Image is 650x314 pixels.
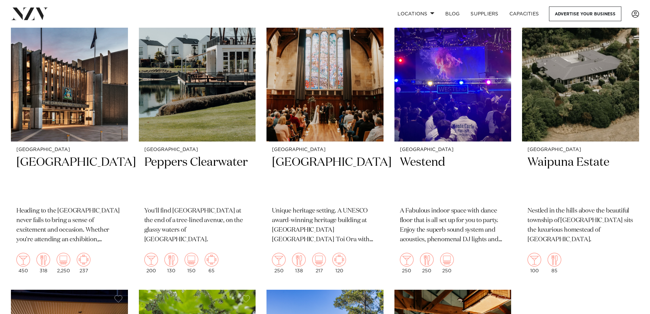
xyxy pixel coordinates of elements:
div: 85 [548,253,561,273]
small: [GEOGRAPHIC_DATA] [16,147,122,152]
img: cocktail.png [400,253,414,267]
small: [GEOGRAPHIC_DATA] [272,147,378,152]
div: 450 [16,253,30,273]
div: 200 [144,253,158,273]
p: A Fabulous indoor space with dance floor that is all set up for you to party. Enjoy the superb so... [400,206,506,245]
img: theatre.png [312,253,326,267]
img: cocktail.png [144,253,158,267]
small: [GEOGRAPHIC_DATA] [144,147,250,152]
div: 318 [37,253,50,273]
h2: Waipuna Estate [528,155,634,201]
div: 120 [332,253,346,273]
div: 150 [185,253,198,273]
img: theatre.png [57,253,70,267]
div: 250 [400,253,414,273]
img: dining.png [548,253,561,267]
div: 237 [77,253,90,273]
h2: Peppers Clearwater [144,155,250,201]
img: theatre.png [440,253,454,267]
img: cocktail.png [272,253,286,267]
h2: [GEOGRAPHIC_DATA] [272,155,378,201]
p: Heading to the [GEOGRAPHIC_DATA] never fails to bring a sense of excitement and occasion. Whether... [16,206,122,245]
div: 130 [164,253,178,273]
a: SUPPLIERS [465,6,504,21]
div: 217 [312,253,326,273]
a: BLOG [440,6,465,21]
img: cocktail.png [528,253,541,267]
img: theatre.png [185,253,198,267]
img: dining.png [164,253,178,267]
img: meeting.png [77,253,90,267]
h2: Westend [400,155,506,201]
a: Locations [392,6,440,21]
img: meeting.png [205,253,218,267]
p: Nestled in the hills above the beautiful township of [GEOGRAPHIC_DATA] sits the luxurious homeste... [528,206,634,245]
div: 65 [205,253,218,273]
a: Advertise your business [549,6,621,21]
img: dining.png [292,253,306,267]
small: [GEOGRAPHIC_DATA] [528,147,634,152]
small: [GEOGRAPHIC_DATA] [400,147,506,152]
h2: [GEOGRAPHIC_DATA] [16,155,122,201]
img: cocktail.png [16,253,30,267]
p: You'll find [GEOGRAPHIC_DATA] at the end of a tree-lined avenue, on the glassy waters of [GEOGRAP... [144,206,250,245]
div: 100 [528,253,541,273]
img: nzv-logo.png [11,8,48,20]
img: meeting.png [332,253,346,267]
a: Capacities [504,6,545,21]
p: Unique heritage setting. A UNESCO award-winning heritage building at [GEOGRAPHIC_DATA] [GEOGRAPHI... [272,206,378,245]
img: dining.png [37,253,50,267]
img: dining.png [420,253,434,267]
div: 138 [292,253,306,273]
div: 2,250 [57,253,70,273]
div: 250 [420,253,434,273]
div: 250 [272,253,286,273]
div: 250 [440,253,454,273]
